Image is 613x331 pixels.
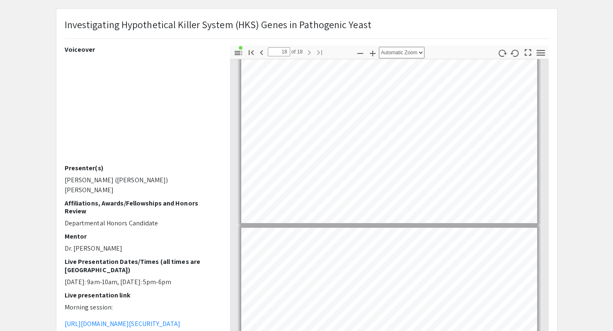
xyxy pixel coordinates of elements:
[254,46,269,58] button: Previous Page
[65,57,218,164] iframe: To enrich screen reader interactions, please activate Accessibility in Grammarly extension settings
[65,175,218,195] p: [PERSON_NAME] ([PERSON_NAME]) [PERSON_NAME]
[244,46,258,58] button: Go to First Page
[313,46,327,58] button: Go to Last Page
[65,319,180,328] a: [URL][DOMAIN_NAME][SECURITY_DATA]
[231,47,245,59] button: Toggle Sidebar (document contains outline/attachments/layers)
[65,302,218,312] p: Morning session:
[237,53,541,227] div: Page 17
[65,258,218,273] h2: Live Presentation Dates/Times (all times are [GEOGRAPHIC_DATA])
[65,232,218,240] h2: Mentor
[366,47,380,59] button: Zoom In
[6,294,35,325] iframe: Chat
[65,277,218,287] p: [DATE]: 9am-10am, [DATE]: 5pm-6pm
[65,46,218,53] h2: Voiceover
[65,164,218,172] h2: Presenter(s)
[65,244,218,254] p: Dr. [PERSON_NAME]
[65,218,218,228] p: Departmental Honors Candidate
[508,47,522,59] button: Rotate Counterclockwise
[353,47,367,59] button: Zoom Out
[268,47,290,56] input: Page
[533,47,548,59] button: Tools
[495,47,509,59] button: Rotate Clockwise
[65,17,371,32] p: Investigating Hypothetical Killer System (HKS) Genes in Pathogenic Yeast
[290,47,303,56] span: of 18
[65,291,218,299] h2: Live presentation link
[65,199,218,215] h2: Affiliations, Awards/Fellowships and Honors Review
[521,46,535,58] button: Switch to Presentation Mode
[302,46,316,58] button: Next Page
[379,47,424,58] select: Zoom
